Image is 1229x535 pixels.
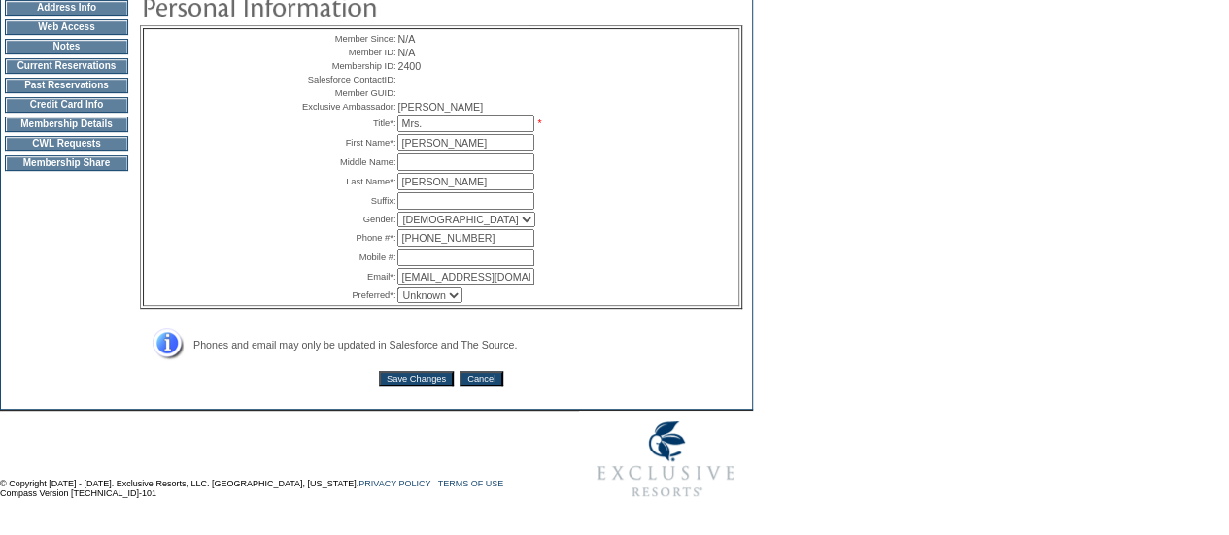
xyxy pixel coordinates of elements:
[5,155,128,171] td: Membership Share
[297,74,395,85] td: Salesforce ContactID:
[579,411,753,508] img: Exclusive Resorts
[297,153,395,171] td: Middle Name:
[5,78,128,93] td: Past Reservations
[140,328,184,360] img: Address Info
[397,47,415,58] span: N/A
[297,60,395,72] td: Membership ID:
[5,19,128,35] td: Web Access
[297,115,395,132] td: Title*:
[297,134,395,151] td: First Name*:
[397,101,483,113] span: [PERSON_NAME]
[297,212,395,227] td: Gender:
[297,268,395,285] td: Email*:
[297,173,395,190] td: Last Name*:
[5,136,128,151] td: CWL Requests
[397,60,421,72] span: 2400
[5,39,128,54] td: Notes
[297,229,395,247] td: Phone #*:
[297,192,395,210] td: Suffix:
[297,47,395,58] td: Member ID:
[5,97,128,113] td: Credit Card Info
[5,117,128,132] td: Membership Details
[297,287,395,303] td: Preferred*:
[297,101,395,113] td: Exclusive Ambassador:
[297,33,395,45] td: Member Since:
[297,87,395,99] td: Member GUID:
[358,479,430,488] a: PRIVACY POLICY
[379,371,454,386] input: Save Changes
[460,371,503,386] input: Cancel
[397,33,415,45] span: N/A
[297,249,395,266] td: Mobile #:
[438,479,504,488] a: TERMS OF USE
[193,339,517,351] span: Phones and email may only be updated in Salesforce and The Source.
[5,58,128,74] td: Current Reservations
